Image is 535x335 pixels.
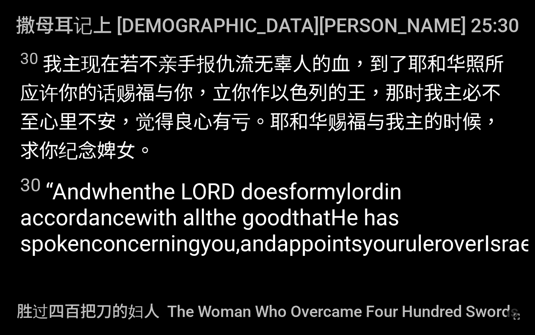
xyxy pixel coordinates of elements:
wh6330: 。耶和华 [20,111,501,162]
wh2142: 婢女 [97,139,155,162]
sup: 30 [20,49,38,68]
wh6680: 你作以色列 [20,82,501,162]
wh6213: 福 [20,82,501,162]
wh1696: 你的话赐 [20,82,501,162]
wh3478: 的王 [20,82,501,162]
span: 我主 [20,49,515,164]
wh2896: 与你，立 [20,82,501,162]
wh4383: ，觉得良心有亏 [20,111,501,162]
wh113: 现在若不亲手报仇 [20,53,504,162]
sup: 30 [20,174,41,196]
span: 撒母耳记上 [DEMOGRAPHIC_DATA][PERSON_NAME] 25:30 [16,10,519,39]
sc: ORD [192,179,235,205]
wh519: 。 [135,139,155,162]
wh3820: 里不安 [20,111,501,162]
wh8210: 无辜人 [20,53,504,162]
wh3467: 流 [20,53,504,162]
wh113: 必不至心 [20,82,501,162]
wh5057: ，那时我主 [20,82,501,162]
